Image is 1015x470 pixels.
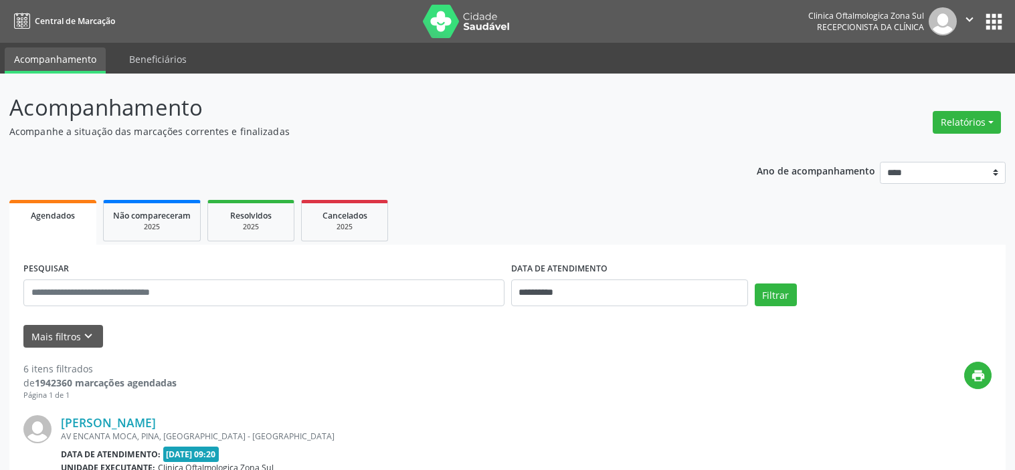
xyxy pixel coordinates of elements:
[61,449,161,460] b: Data de atendimento:
[957,7,982,35] button: 
[35,15,115,27] span: Central de Marcação
[757,162,875,179] p: Ano de acompanhamento
[163,447,219,462] span: [DATE] 09:20
[964,362,992,389] button: print
[61,415,156,430] a: [PERSON_NAME]
[5,47,106,74] a: Acompanhamento
[311,222,378,232] div: 2025
[511,259,608,279] label: DATA DE ATENDIMENTO
[120,47,196,71] a: Beneficiários
[61,431,791,442] div: AV ENCANTA MOCA, PINA, [GEOGRAPHIC_DATA] - [GEOGRAPHIC_DATA]
[971,368,986,383] i: print
[322,210,367,221] span: Cancelados
[113,222,191,232] div: 2025
[217,222,284,232] div: 2025
[933,111,1001,134] button: Relatórios
[23,390,177,401] div: Página 1 de 1
[9,10,115,32] a: Central de Marcação
[230,210,272,221] span: Resolvidos
[808,10,924,21] div: Clinica Oftalmologica Zona Sul
[9,124,707,138] p: Acompanhe a situação das marcações correntes e finalizadas
[9,91,707,124] p: Acompanhamento
[23,325,103,348] button: Mais filtroskeyboard_arrow_down
[929,7,957,35] img: img
[23,362,177,376] div: 6 itens filtrados
[755,283,797,306] button: Filtrar
[962,12,977,27] i: 
[35,376,177,389] strong: 1942360 marcações agendadas
[817,21,924,33] span: Recepcionista da clínica
[982,10,1006,33] button: apps
[81,329,96,344] i: keyboard_arrow_down
[23,376,177,390] div: de
[31,210,75,221] span: Agendados
[23,415,52,443] img: img
[113,210,191,221] span: Não compareceram
[23,259,69,279] label: PESQUISAR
